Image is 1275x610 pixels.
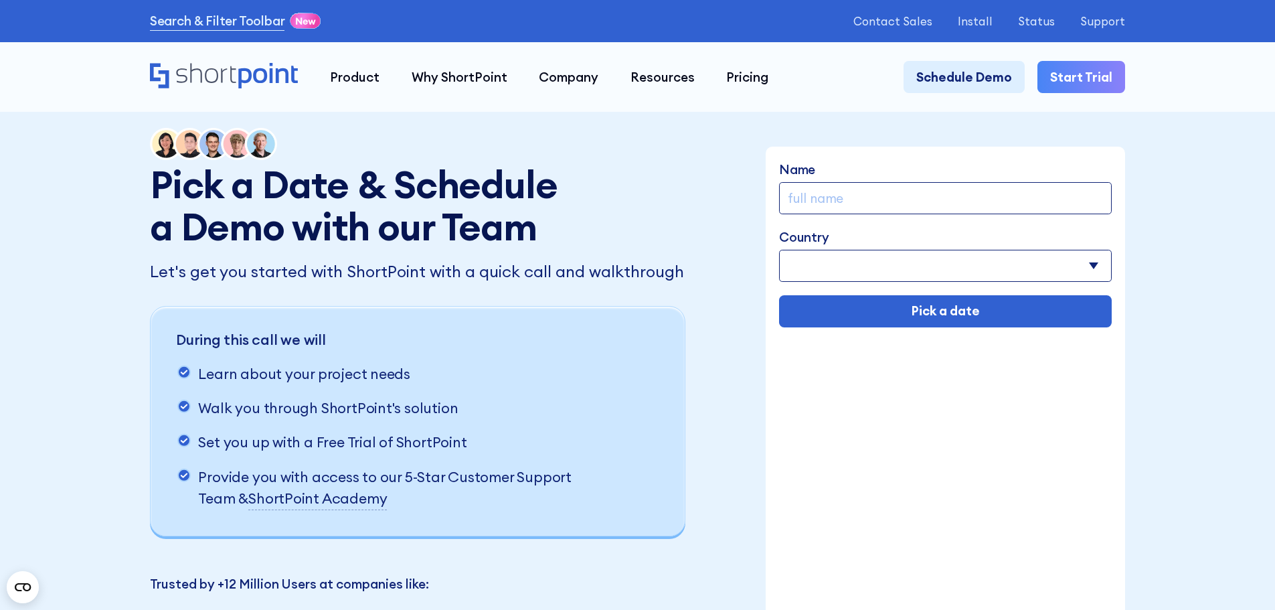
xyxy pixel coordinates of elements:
[330,68,379,87] div: Product
[539,68,598,87] div: Company
[396,61,523,93] a: Why ShortPoint
[711,61,785,93] a: Pricing
[150,575,689,594] p: Trusted by +12 Million Users at companies like:
[1037,61,1125,93] a: Start Trial
[726,68,768,87] div: Pricing
[150,63,298,90] a: Home
[779,295,1112,327] input: Pick a date
[779,228,1112,247] label: Country
[150,163,571,248] h1: Pick a Date & Schedule a Demo with our Team
[248,488,387,510] a: ShortPoint Academy
[779,160,1112,179] label: Name
[314,61,396,93] a: Product
[150,260,689,284] p: Let's get you started with ShortPoint with a quick call and walkthrough
[523,61,614,93] a: Company
[904,61,1025,93] a: Schedule Demo
[779,182,1112,214] input: full name
[779,160,1112,327] form: Demo Form
[176,329,608,351] p: During this call we will
[198,364,410,385] p: Learn about your project needs
[150,11,285,31] a: Search & Filter Toolbar
[958,15,993,27] a: Install
[198,467,608,510] p: Provide you with access to our 5-Star Customer Support Team &
[198,432,466,453] p: Set you up with a Free Trial of ShortPoint
[1034,455,1275,610] iframe: Chat Widget
[7,571,39,603] button: Open CMP widget
[412,68,507,87] div: Why ShortPoint
[1080,15,1125,27] a: Support
[614,61,711,93] a: Resources
[1018,15,1055,27] a: Status
[853,15,932,27] a: Contact Sales
[198,398,458,419] p: Walk you through ShortPoint's solution
[630,68,695,87] div: Resources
